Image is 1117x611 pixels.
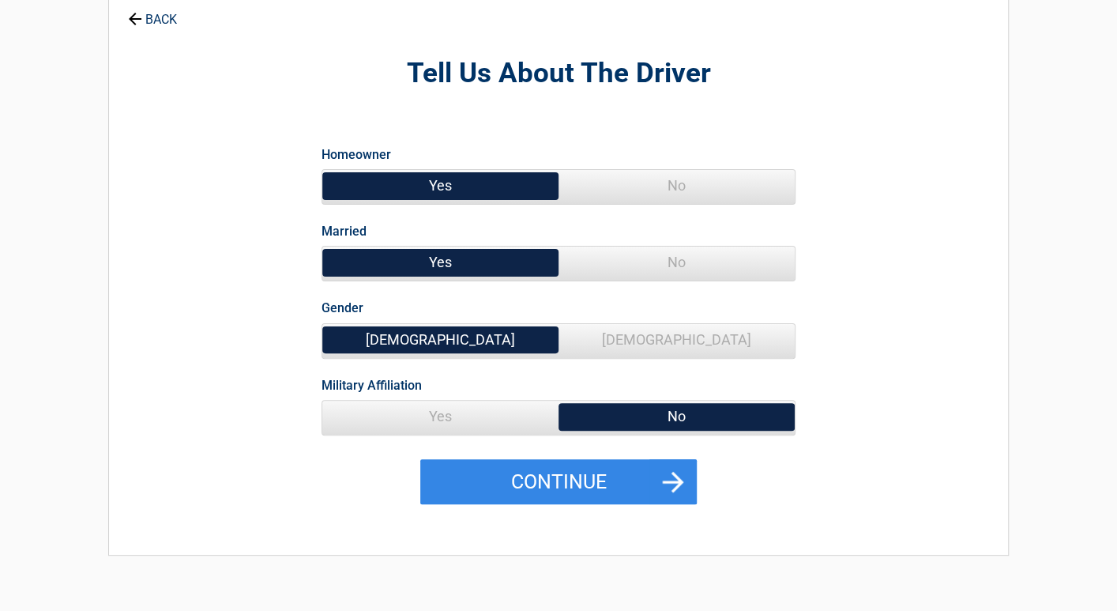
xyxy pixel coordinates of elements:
[558,401,795,432] span: No
[558,247,795,278] span: No
[420,459,697,505] button: Continue
[322,324,558,356] span: [DEMOGRAPHIC_DATA]
[322,144,391,165] label: Homeowner
[558,324,795,356] span: [DEMOGRAPHIC_DATA]
[322,375,422,396] label: Military Affiliation
[322,221,367,242] label: Married
[322,401,558,432] span: Yes
[322,297,363,319] label: Gender
[322,247,558,278] span: Yes
[322,170,558,202] span: Yes
[558,170,795,202] span: No
[196,55,921,92] h2: Tell Us About The Driver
